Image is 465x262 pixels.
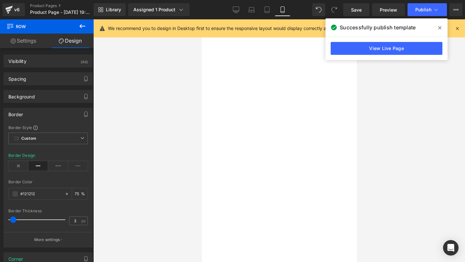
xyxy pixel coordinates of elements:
input: Color [20,190,62,197]
span: Library [106,7,121,13]
a: Preview [372,3,405,16]
span: Preview [380,6,397,13]
span: Successfully publish template [340,24,416,31]
a: Product Pages [30,3,104,8]
button: Publish [408,3,447,16]
span: Save [351,6,362,13]
a: Tablet [259,3,275,16]
div: v6 [13,5,21,14]
button: Undo [312,3,325,16]
div: Corner [8,253,23,262]
div: Border Design [8,153,35,158]
p: More settings [34,237,60,243]
div: Open Intercom Messenger [443,240,459,256]
div: Spacing [8,73,26,82]
div: Visibility [8,55,26,64]
a: View Live Page [331,42,442,55]
div: Assigned 1 Product [133,6,184,13]
a: Laptop [244,3,259,16]
button: More [449,3,462,16]
div: Border Style [8,125,88,130]
span: Row [6,19,71,34]
a: Mobile [275,3,290,16]
span: Publish [415,7,431,12]
p: We recommend you to design in Desktop first to ensure the responsive layout would display correct... [108,25,403,32]
div: Border Color [8,180,88,184]
button: More settings [4,232,92,247]
div: (All) [81,55,88,65]
b: Custom [21,136,36,141]
a: Desktop [228,3,244,16]
div: Border Thickness [8,209,88,213]
a: Design [47,34,94,48]
a: v6 [3,3,25,16]
a: New Library [94,3,126,16]
span: px [81,219,87,223]
button: Redo [328,3,341,16]
span: Product Page - [DATE] 19:07:10 [30,10,92,15]
div: % [72,188,88,199]
div: Border [8,108,23,117]
div: Background [8,90,35,99]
